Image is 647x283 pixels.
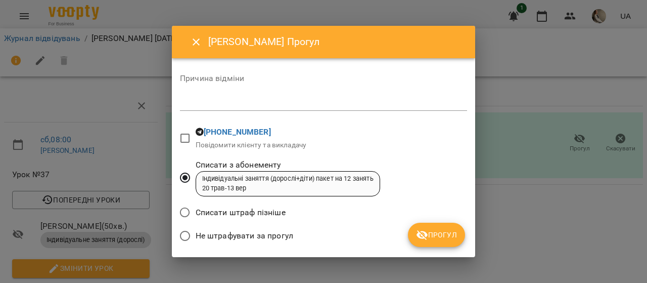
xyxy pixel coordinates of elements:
[204,127,271,137] a: [PHONE_NUMBER]
[196,140,307,150] p: Повідомити клієнту та викладачу
[180,74,467,83] label: Причина відміни
[208,34,463,50] h6: [PERSON_NAME] Прогул
[184,30,208,54] button: Close
[196,159,380,171] span: Списати з абонементу
[416,229,457,241] span: Прогул
[408,223,465,247] button: Прогул
[196,207,286,219] span: Списати штраф пізніше
[196,230,293,242] span: Не штрафувати за прогул
[202,174,374,193] div: Індивідуальні заняття (дорослі+діти) пакет на 12 занять 20 трав - 13 вер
